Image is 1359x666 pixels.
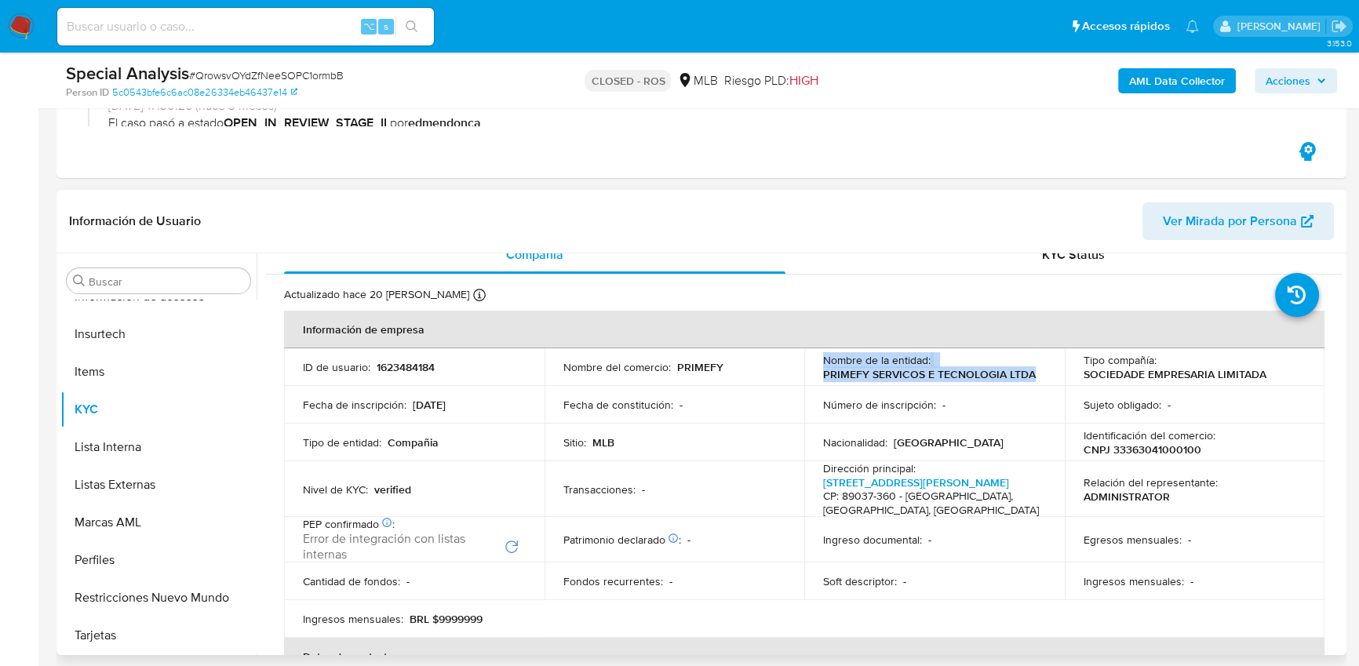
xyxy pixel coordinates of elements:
button: Buscar [73,275,86,287]
button: Tarjetas [60,617,257,654]
b: OPEN_IN_REVIEW_STAGE_II [224,114,387,132]
button: AML Data Collector [1118,68,1236,93]
p: MLB [592,435,614,449]
p: verified [374,482,411,497]
p: Fecha de inscripción : [303,398,406,412]
span: Ver Mirada por Persona [1163,202,1297,240]
span: s [384,19,388,34]
span: 3.153.0 [1326,37,1351,49]
div: MLB [677,72,717,89]
b: edmendonca [408,114,481,132]
b: AML Data Collector [1129,68,1225,93]
span: Error de integración con listas internas [303,531,501,562]
p: Relación del representante : [1084,475,1218,489]
button: Acciones [1255,68,1337,93]
p: - [928,533,931,547]
p: Fondos recurrentes : [563,574,663,588]
p: - [669,574,672,588]
p: ID de usuario : [303,360,370,374]
p: matiassebastian.miranda@mercadolibre.com [1237,19,1325,34]
p: Compañia [388,435,439,449]
p: PEP confirmado : [303,517,395,531]
p: ADMINISTRATOR [1084,489,1170,504]
p: Ingresos mensuales : [1084,574,1184,588]
a: [STREET_ADDRESS][PERSON_NAME] [823,475,1009,490]
p: CLOSED - ROS [585,70,671,92]
p: [GEOGRAPHIC_DATA] [894,435,1004,449]
p: Tipo compañía : [1084,353,1157,367]
b: Special Analysis [66,60,189,86]
span: El caso pasó a estado por [108,115,1309,132]
p: Nivel de KYC : [303,482,368,497]
p: - [1190,574,1193,588]
button: Insurtech [60,315,257,353]
button: Ver Mirada por Persona [1142,202,1334,240]
p: - [642,482,645,497]
a: Notificaciones [1186,20,1199,33]
p: Nombre de la entidad : [823,353,931,367]
b: Person ID [66,86,109,100]
button: search-icon [395,16,428,38]
span: # QrowsvOYdZfNeeSOPC1ormbB [189,67,344,83]
button: KYC [60,391,257,428]
p: Cantidad de fondos : [303,574,400,588]
p: Sitio : [563,435,586,449]
p: - [1188,533,1191,547]
p: Nacionalidad : [823,435,887,449]
p: - [406,574,410,588]
p: Fecha de constitución : [563,398,673,412]
p: [DATE] [413,398,446,412]
button: Lista Interna [60,428,257,466]
span: HIGH [789,71,818,89]
p: 1623484184 [377,360,435,374]
a: Salir [1331,18,1347,35]
p: - [679,398,683,412]
button: Marcas AML [60,504,257,541]
span: Compañía [506,246,563,264]
p: - [903,574,906,588]
span: Acciones [1266,68,1310,93]
p: Sujeto obligado : [1084,398,1161,412]
p: Identificación del comercio : [1084,428,1215,442]
p: Ingreso documental : [823,533,922,547]
p: - [1168,398,1171,412]
button: Restricciones Nuevo Mundo [60,579,257,617]
button: Listas Externas [60,466,257,504]
p: PRIMEFY SERVICOS E TECNOLOGIA LTDA [823,367,1036,381]
a: 5c0543bfe6c6ac08e26334eb46437e14 [112,86,297,100]
p: PRIMEFY [677,360,723,374]
p: BRL $9999999 [410,612,483,626]
p: Dirección principal : [823,461,916,475]
input: Buscar [89,275,244,289]
span: Accesos rápidos [1082,18,1170,35]
p: Soft descriptor : [823,574,897,588]
p: Transacciones : [563,482,636,497]
span: ⌥ [363,19,374,34]
button: Reintentar [504,539,519,555]
button: Items [60,353,257,391]
h4: CP: 89037-360 - [GEOGRAPHIC_DATA], [GEOGRAPHIC_DATA], [GEOGRAPHIC_DATA] [823,489,1040,517]
th: Información de empresa [284,311,1324,348]
p: - [687,533,690,547]
p: - [942,398,945,412]
span: Riesgo PLD: [723,72,818,89]
input: Buscar usuario o caso... [57,16,434,37]
span: KYC Status [1042,246,1105,264]
p: Tipo de entidad : [303,435,381,449]
p: Actualizado hace 20 [PERSON_NAME] [284,287,469,302]
p: Número de inscripción : [823,398,936,412]
p: Egresos mensuales : [1084,533,1182,547]
p: CNPJ 33363041000100 [1084,442,1201,457]
button: Perfiles [60,541,257,579]
h1: Información de Usuario [69,213,201,229]
p: Ingresos mensuales : [303,612,403,626]
p: SOCIEDADE EMPRESARIA LIMITADA [1084,367,1266,381]
p: Patrimonio declarado : [563,533,681,547]
p: Nombre del comercio : [563,360,671,374]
